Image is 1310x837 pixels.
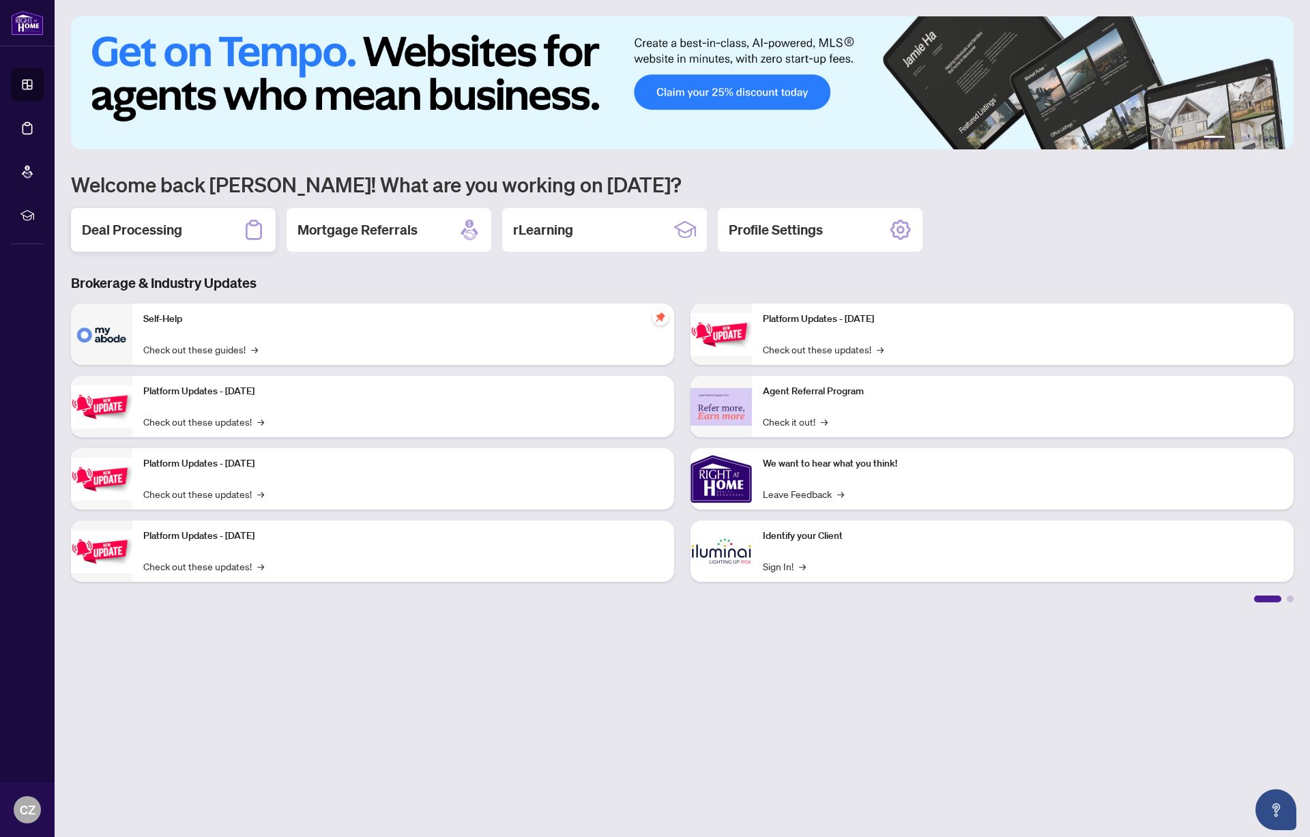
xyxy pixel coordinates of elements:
[143,414,264,429] a: Check out these updates!→
[690,388,752,426] img: Agent Referral Program
[1231,136,1236,141] button: 2
[71,16,1294,149] img: Slide 0
[763,486,844,501] a: Leave Feedback→
[143,559,264,574] a: Check out these updates!→
[297,220,418,239] h2: Mortgage Referrals
[690,520,752,582] img: Identify your Client
[763,312,1283,327] p: Platform Updates - [DATE]
[763,559,806,574] a: Sign In!→
[763,342,884,357] a: Check out these updates!→
[143,384,663,399] p: Platform Updates - [DATE]
[71,530,132,573] img: Platform Updates - July 8, 2025
[763,414,828,429] a: Check it out!→
[1255,789,1296,830] button: Open asap
[690,313,752,356] img: Platform Updates - June 23, 2025
[71,171,1294,197] h1: Welcome back [PERSON_NAME]! What are you working on [DATE]?
[1264,136,1269,141] button: 5
[1275,136,1280,141] button: 6
[71,385,132,428] img: Platform Updates - September 16, 2025
[82,220,182,239] h2: Deal Processing
[71,458,132,501] img: Platform Updates - July 21, 2025
[837,486,844,501] span: →
[1242,136,1247,141] button: 3
[799,559,806,574] span: →
[1204,136,1225,141] button: 1
[821,414,828,429] span: →
[729,220,823,239] h2: Profile Settings
[513,220,573,239] h2: rLearning
[143,312,663,327] p: Self-Help
[11,10,44,35] img: logo
[1253,136,1258,141] button: 4
[763,384,1283,399] p: Agent Referral Program
[763,529,1283,544] p: Identify your Client
[652,309,669,325] span: pushpin
[251,342,258,357] span: →
[257,414,264,429] span: →
[763,456,1283,471] p: We want to hear what you think!
[143,529,663,544] p: Platform Updates - [DATE]
[257,559,264,574] span: →
[20,800,35,819] span: CZ
[257,486,264,501] span: →
[71,304,132,365] img: Self-Help
[143,456,663,471] p: Platform Updates - [DATE]
[877,342,884,357] span: →
[143,486,264,501] a: Check out these updates!→
[690,448,752,510] img: We want to hear what you think!
[71,274,1294,293] h3: Brokerage & Industry Updates
[143,342,258,357] a: Check out these guides!→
